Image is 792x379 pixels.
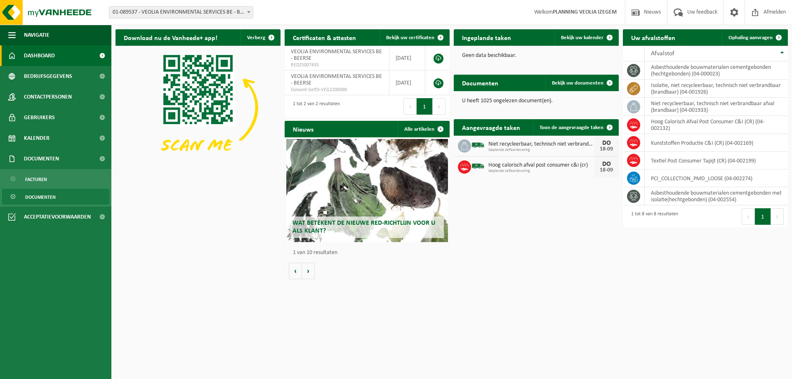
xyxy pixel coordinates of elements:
[285,121,322,137] h2: Nieuws
[722,29,787,46] a: Ophaling aanvragen
[742,208,755,225] button: Previous
[645,116,788,134] td: Hoog Calorisch Afval Post Consumer C&I (CR) (04-002132)
[109,6,253,19] span: 01-089537 - VEOLIA ENVIRONMENTAL SERVICES BE - BEERSE
[291,87,383,93] span: Consent-SelfD-VEG2200090
[651,50,674,57] span: Afvalstof
[291,49,382,61] span: VEOLIA ENVIRONMENTAL SERVICES BE - BEERSE
[627,207,678,226] div: 1 tot 8 van 8 resultaten
[462,53,610,59] p: Geen data beschikbaar.
[598,146,615,152] div: 18-09
[289,97,340,115] div: 1 tot 2 van 2 resultaten
[386,35,434,40] span: Bekijk uw certificaten
[645,169,788,187] td: PCI_COLLECTION_PMD_LOOSE (04-002274)
[24,207,91,227] span: Acceptatievoorwaarden
[292,220,435,234] span: Wat betekent de nieuwe RED-richtlijn voor u als klant?
[403,98,417,115] button: Previous
[24,148,59,169] span: Documenten
[553,9,617,15] strong: PLANNING VEOLIA IZEGEM
[454,75,507,91] h2: Documenten
[540,125,603,130] span: Toon de aangevraagde taken
[389,71,425,95] td: [DATE]
[433,98,445,115] button: Next
[240,29,280,46] button: Verberg
[109,7,253,18] span: 01-089537 - VEOLIA ENVIRONMENTAL SERVICES BE - BEERSE
[471,138,485,152] img: BL-SO-LV
[24,66,72,87] span: Bedrijfsgegevens
[417,98,433,115] button: 1
[25,172,47,187] span: Facturen
[302,263,315,279] button: Volgende
[24,45,55,66] span: Dashboard
[289,263,302,279] button: Vorige
[115,46,280,169] img: Download de VHEPlus App
[471,159,485,173] img: BL-SO-LV
[771,208,784,225] button: Next
[488,169,594,174] span: Geplande zelfaanlevering
[598,140,615,146] div: DO
[24,107,55,128] span: Gebruikers
[398,121,449,137] a: Alle artikelen
[286,139,448,242] a: Wat betekent de nieuwe RED-richtlijn voor u als klant?
[24,87,72,107] span: Contactpersonen
[247,35,265,40] span: Verberg
[598,167,615,173] div: 18-09
[561,35,603,40] span: Bekijk uw kalender
[645,152,788,169] td: Textiel Post Consumer Tapijt (CR) (04-002199)
[291,73,382,86] span: VEOLIA ENVIRONMENTAL SERVICES BE - BEERSE
[285,29,364,45] h2: Certificaten & attesten
[2,189,109,205] a: Documenten
[533,119,618,136] a: Toon de aangevraagde taken
[379,29,449,46] a: Bekijk uw certificaten
[454,119,528,135] h2: Aangevraagde taken
[728,35,773,40] span: Ophaling aanvragen
[293,250,445,256] p: 1 van 10 resultaten
[552,80,603,86] span: Bekijk uw documenten
[645,98,788,116] td: niet recycleerbaar, technisch niet verbrandbaar afval (brandbaar) (04-001933)
[755,208,771,225] button: 1
[24,25,49,45] span: Navigatie
[462,98,610,104] p: U heeft 1025 ongelezen document(en).
[25,189,56,205] span: Documenten
[488,148,594,153] span: Geplande zelfaanlevering
[598,161,615,167] div: DO
[291,62,383,68] span: RED25007435
[488,141,594,148] span: Niet recycleerbaar, technisch niet verbrandbaar afval (brandbaar)
[488,162,594,169] span: Hoog calorisch afval post consumer c&i (cr)
[645,134,788,152] td: Kunststoffen Productie C&I (CR) (04-002169)
[115,29,226,45] h2: Download nu de Vanheede+ app!
[24,128,49,148] span: Kalender
[645,61,788,80] td: asbesthoudende bouwmaterialen cementgebonden (hechtgebonden) (04-000023)
[645,187,788,205] td: asbesthoudende bouwmaterialen cementgebonden met isolatie(hechtgebonden) (04-002554)
[454,29,519,45] h2: Ingeplande taken
[545,75,618,91] a: Bekijk uw documenten
[389,46,425,71] td: [DATE]
[645,80,788,98] td: isolatie, niet recycleerbaar, technisch niet verbrandbaar (brandbaar) (04-001926)
[2,171,109,187] a: Facturen
[554,29,618,46] a: Bekijk uw kalender
[623,29,684,45] h2: Uw afvalstoffen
